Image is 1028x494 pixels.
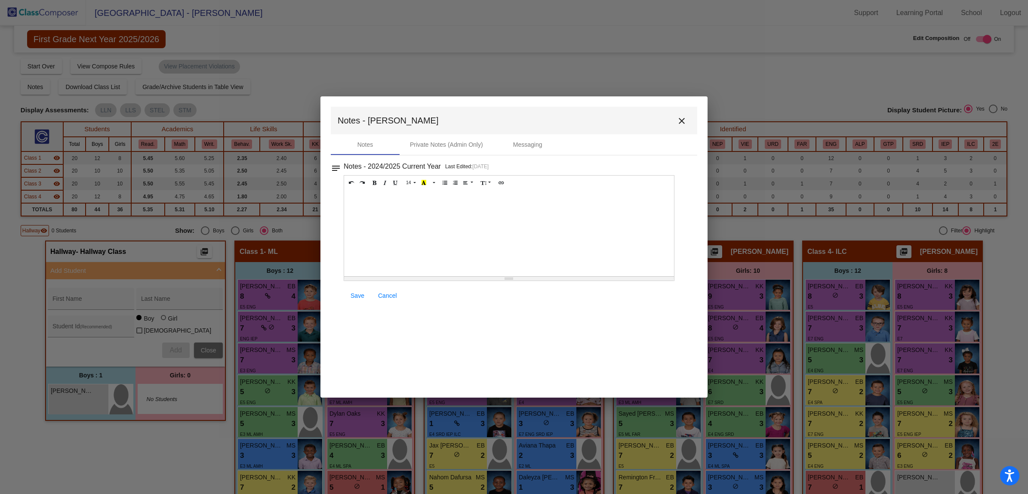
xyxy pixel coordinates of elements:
button: Line Height [478,178,494,188]
span: [DATE] [472,164,489,170]
button: More Color [429,178,437,188]
span: 14 [406,180,411,185]
div: Messaging [513,140,542,149]
div: Private Notes (Admin Only) [410,140,483,149]
span: Cancel [378,292,397,299]
p: Last Edited: [445,162,489,171]
button: Redo (CTRL+Y) [357,178,367,188]
div: Resize [344,277,674,281]
button: Ordered list (CTRL+SHIFT+NUM8) [450,178,461,188]
mat-icon: close [677,116,687,126]
h3: Notes - 2024/2025 Current Year [344,161,441,173]
button: Bold (CTRL+B) [369,178,380,188]
mat-icon: notes [331,161,341,171]
button: Undo (CTRL+Z) [346,178,357,188]
div: Notes [357,140,373,149]
span: Notes - [PERSON_NAME] [338,114,439,127]
button: Underline (CTRL+U) [390,178,401,188]
button: Recent Color [419,178,429,188]
button: Paragraph [460,178,476,188]
button: Unordered list (CTRL+SHIFT+NUM7) [440,178,450,188]
button: Link (CTRL+K) [496,178,507,188]
span: Save [351,292,364,299]
button: Font Size [403,178,419,188]
button: Italic (CTRL+I) [380,178,391,188]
